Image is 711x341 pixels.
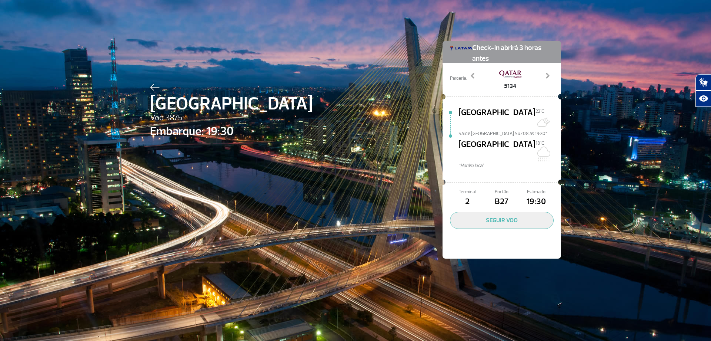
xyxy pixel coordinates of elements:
span: Voo 3875 [150,112,313,124]
div: Plugin de acessibilidade da Hand Talk. [695,74,711,107]
button: Abrir recursos assistivos. [695,91,711,107]
span: Check-in abrirá 3 horas antes [472,41,554,64]
span: 22°C [535,108,544,114]
span: Sai de [GEOGRAPHIC_DATA] Su/08 às 19:30* [458,130,561,135]
span: [GEOGRAPHIC_DATA] [150,91,313,117]
span: Parceria: [450,75,467,82]
img: Muitas nuvens [535,115,550,129]
span: [GEOGRAPHIC_DATA] [458,106,535,130]
img: Nublado [535,147,550,161]
span: Estimado [519,188,554,196]
span: 5134 [499,82,521,91]
span: [GEOGRAPHIC_DATA] [458,138,535,162]
span: Terminal [450,188,484,196]
button: Abrir tradutor de língua de sinais. [695,74,711,91]
span: Portão [484,188,519,196]
span: B27 [484,196,519,208]
button: SEGUIR VOO [450,212,554,229]
span: 19:30 [519,196,554,208]
span: Embarque: 19:30 [150,122,313,140]
span: *Horáro local [458,162,561,169]
span: 18°C [535,140,544,146]
span: 2 [450,196,484,208]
